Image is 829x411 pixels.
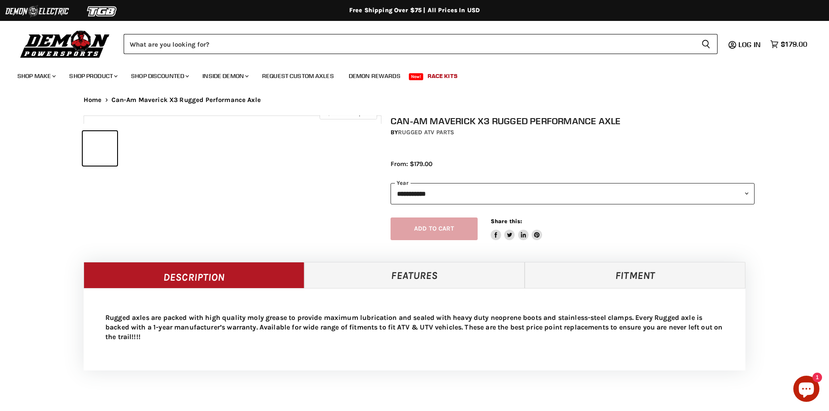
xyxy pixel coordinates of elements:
p: Rugged axles are packed with high quality moly grease to provide maximum lubrication and sealed w... [105,313,724,342]
nav: Breadcrumbs [66,96,763,104]
ul: Main menu [11,64,805,85]
img: TGB Logo 2 [70,3,135,20]
a: Race Kits [421,67,464,85]
span: Log in [738,40,761,49]
a: Log in [735,41,766,48]
aside: Share this: [491,217,543,241]
span: Share this: [491,218,522,224]
inbox-online-store-chat: Shopify online store chat [791,376,822,404]
span: $179.00 [781,40,807,48]
span: Click to expand [324,110,372,116]
a: Shop Product [63,67,123,85]
span: From: $179.00 [391,160,432,168]
a: $179.00 [766,38,812,51]
div: by [391,128,755,137]
img: Demon Powersports [17,28,113,59]
a: Request Custom Axles [256,67,340,85]
a: Demon Rewards [342,67,407,85]
a: Fitment [525,262,745,288]
img: Demon Electric Logo 2 [4,3,70,20]
h1: Can-Am Maverick X3 Rugged Performance Axle [391,115,755,126]
a: Home [84,96,102,104]
input: Search [124,34,694,54]
a: Description [84,262,304,288]
span: Can-Am Maverick X3 Rugged Performance Axle [111,96,261,104]
form: Product [124,34,718,54]
a: Rugged ATV Parts [398,129,454,136]
button: Search [694,34,718,54]
select: year [391,183,755,204]
a: Shop Make [11,67,61,85]
div: Free Shipping Over $75 | All Prices In USD [66,7,763,14]
a: Features [304,262,525,288]
span: New! [409,73,424,80]
a: Shop Discounted [125,67,194,85]
button: IMAGE thumbnail [83,131,117,166]
a: Inside Demon [196,67,254,85]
